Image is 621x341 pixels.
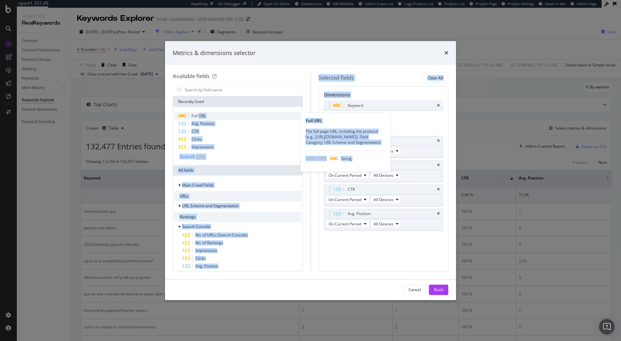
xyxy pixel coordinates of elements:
[374,173,393,178] span: All Devices
[409,287,421,292] div: Cancel
[437,163,440,167] div: times
[434,287,443,292] div: Build
[182,203,239,209] span: URL Scheme and Segmentation
[324,101,443,110] div: Keywordtimes
[374,197,393,202] span: All Devices
[195,248,217,253] span: Impressions
[173,165,302,176] div: All fields
[326,220,369,228] button: On Current Period
[428,75,443,81] div: Clear All
[329,173,361,178] span: On Current Period
[437,104,440,108] div: times
[191,121,214,126] span: Avg. Position
[324,92,443,101] div: Dimensions
[429,285,448,295] button: Build
[348,186,355,193] div: CTR
[191,144,213,150] span: Impressions
[182,182,214,188] span: Main Crawl Fields
[173,73,210,80] div: Available fields
[348,102,363,109] div: Keyword
[191,129,199,134] span: CTR
[173,97,302,107] div: Recently Used
[403,285,426,295] button: Cancel
[191,113,206,119] span: Full URL
[195,256,206,261] span: Clicks
[306,156,327,161] span: DATA TYPE:
[437,139,440,143] div: times
[173,49,256,57] div: Metrics & dimensions selector
[184,85,301,95] input: Search by field name
[180,154,194,159] div: Show all
[599,319,615,335] div: Open Intercom Messenger
[329,197,361,202] span: On Current Period
[191,136,202,142] span: Clicks
[195,232,248,238] span: No. of URLs (Search Console)
[371,196,401,203] button: All Devices
[422,73,448,83] button: Clear All
[300,129,390,145] div: The full page URL, including the protocol (e.g., [URL][DOMAIN_NAME]). Field Category: URL Scheme ...
[324,209,443,231] div: Avg. PositiontimesOn Current PeriodAll Devices
[329,221,361,227] span: On Current Period
[326,196,369,203] button: On Current Period
[371,220,401,228] button: All Devices
[371,171,401,179] button: All Devices
[300,118,390,123] div: Full URL
[437,188,440,191] div: times
[348,210,371,217] div: Avg. Position
[195,263,218,269] span: Avg. Position
[324,185,443,206] div: CTRtimesOn Current PeriodAll Devices
[174,191,301,201] div: URLs
[194,153,205,160] div: ( 5 / 6 )
[174,212,301,222] div: Rankings
[341,156,352,161] span: String
[326,171,369,179] button: On Current Period
[195,240,223,245] span: No. of Rankings
[374,221,393,227] span: All Devices
[182,224,210,229] span: Search Console
[437,212,440,216] div: times
[319,74,354,82] div: Selected fields
[165,41,456,300] div: modal
[444,49,448,57] div: times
